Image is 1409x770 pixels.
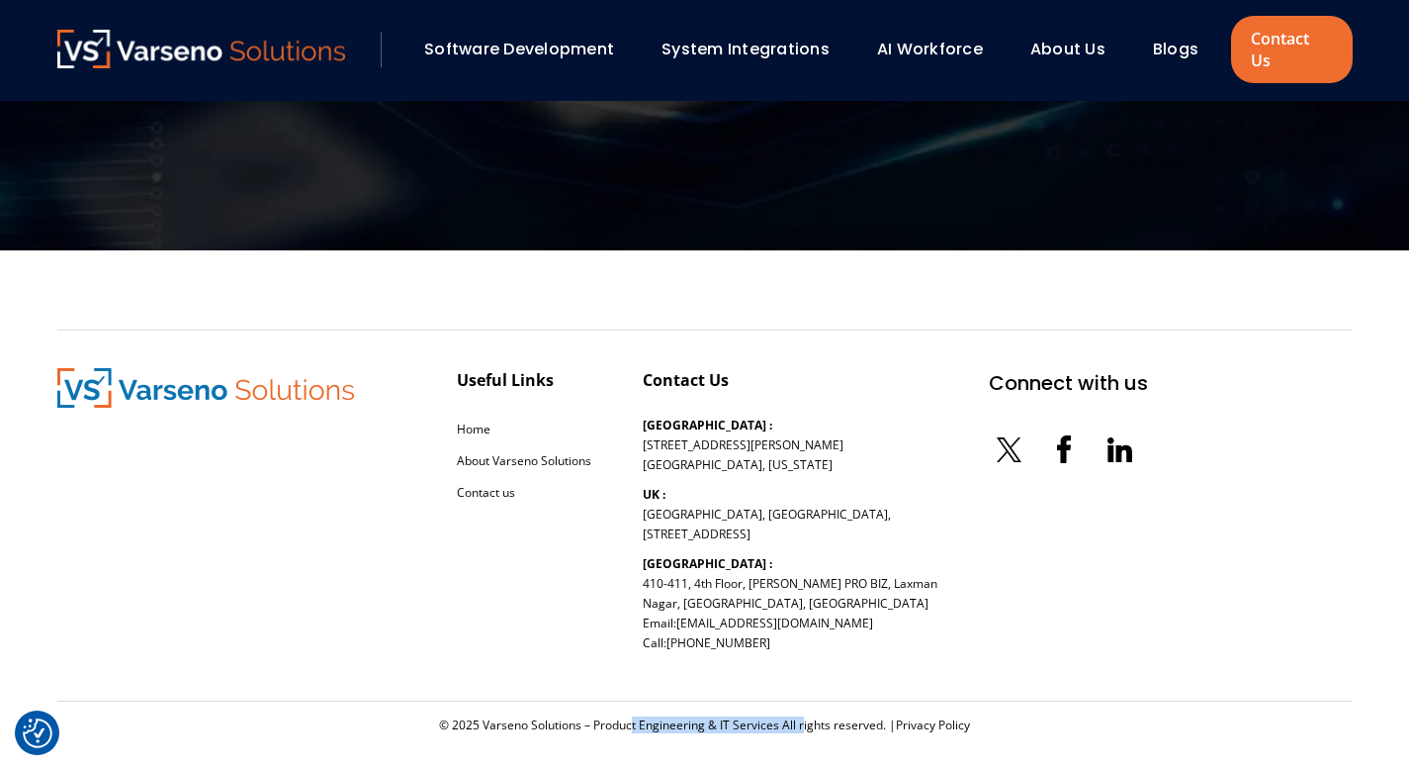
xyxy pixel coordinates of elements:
a: System Integrations [661,38,830,60]
div: Software Development [414,33,642,66]
a: Contact Us [1231,16,1352,83]
div: About Us [1020,33,1133,66]
p: [GEOGRAPHIC_DATA], [GEOGRAPHIC_DATA], [STREET_ADDRESS] [643,485,891,544]
div: Contact Us [643,368,729,392]
a: About Us [1030,38,1105,60]
a: Software Development [424,38,614,60]
b: UK : [643,486,665,503]
p: [STREET_ADDRESS][PERSON_NAME] [GEOGRAPHIC_DATA], [US_STATE] [643,416,843,475]
a: [PHONE_NUMBER] [666,634,770,651]
img: Varseno Solutions – Product Engineering & IT Services [57,368,354,408]
a: Privacy Policy [896,717,970,733]
div: Useful Links [457,368,554,392]
a: [EMAIL_ADDRESS][DOMAIN_NAME] [676,615,873,631]
a: Contact us [457,484,515,501]
a: About Varseno Solutions [457,452,591,469]
div: Connect with us [989,368,1148,398]
a: AI Workforce [877,38,983,60]
a: Blogs [1153,38,1198,60]
div: Blogs [1143,33,1226,66]
div: © 2025 Varseno Solutions – Product Engineering & IT Services All rights reserved. | [57,718,1353,733]
div: System Integrations [652,33,857,66]
a: Home [457,421,490,437]
b: [GEOGRAPHIC_DATA] : [643,555,772,572]
p: 410-411, 4th Floor, [PERSON_NAME] PRO BIZ, Laxman Nagar, [GEOGRAPHIC_DATA], [GEOGRAPHIC_DATA] Ema... [643,554,937,653]
a: Varseno Solutions – Product Engineering & IT Services [57,30,346,69]
button: Cookie Settings [23,719,52,748]
div: AI Workforce [867,33,1011,66]
b: [GEOGRAPHIC_DATA] : [643,417,772,433]
img: Revisit consent button [23,719,52,748]
img: Varseno Solutions – Product Engineering & IT Services [57,30,346,68]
